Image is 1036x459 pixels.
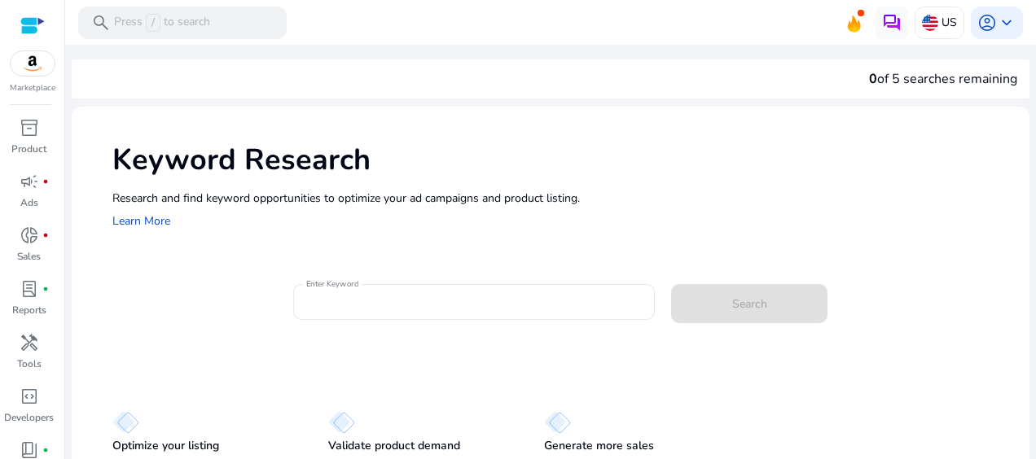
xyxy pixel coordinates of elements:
span: campaign [20,172,39,191]
span: inventory_2 [20,118,39,138]
span: lab_profile [20,279,39,299]
p: Product [11,142,46,156]
p: Research and find keyword opportunities to optimize your ad campaigns and product listing. [112,190,1013,207]
div: of 5 searches remaining [869,69,1017,89]
p: Marketplace [10,82,55,94]
a: Learn More [112,213,170,229]
img: diamond.svg [328,411,355,434]
p: Tools [17,356,42,371]
p: US [942,8,957,37]
p: Reports [12,303,46,317]
img: diamond.svg [112,411,139,434]
span: search [91,13,111,33]
span: code_blocks [20,387,39,406]
p: Validate product demand [328,438,460,454]
span: fiber_manual_record [42,286,49,292]
mat-label: Enter Keyword [306,278,358,290]
span: fiber_manual_record [42,447,49,453]
span: fiber_manual_record [42,178,49,185]
h1: Keyword Research [112,142,1013,177]
span: keyboard_arrow_down [997,13,1016,33]
p: Press to search [114,14,210,32]
span: / [146,14,160,32]
p: Optimize your listing [112,438,219,454]
span: fiber_manual_record [42,232,49,238]
p: Sales [17,249,41,264]
span: 0 [869,70,877,88]
img: amazon.svg [11,51,55,76]
img: us.svg [922,15,938,31]
img: diamond.svg [544,411,571,434]
p: Ads [20,195,38,210]
span: account_circle [977,13,997,33]
span: handyman [20,333,39,352]
p: Developers [4,410,54,425]
p: Generate more sales [544,438,654,454]
span: donut_small [20,225,39,245]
